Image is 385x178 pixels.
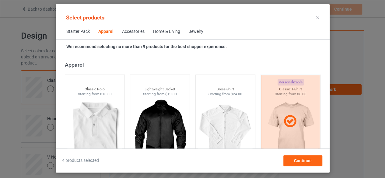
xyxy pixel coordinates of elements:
div: Starting from [65,92,124,97]
div: Lightweight Jacket [130,87,190,92]
div: Starting from [130,92,190,97]
div: Accessories [122,29,145,35]
div: Dress Shirt [195,87,255,92]
div: Jewelry [189,29,203,35]
span: Continue [294,158,311,163]
div: Home & Living [153,29,180,35]
strong: We recommend selecting no more than 9 products for the best shopper experience. [66,44,227,49]
span: Starter Pack [62,24,94,39]
div: Starting from [195,92,255,97]
span: $24.00 [230,92,242,96]
span: $10.00 [100,92,111,96]
div: Apparel [65,61,323,68]
span: Select products [66,14,104,21]
img: regular.jpg [67,97,122,165]
div: Apparel [98,29,114,35]
img: regular.jpg [133,97,187,165]
span: 4 products selected [62,158,99,164]
span: $19.00 [165,92,177,96]
div: Classic Polo [65,87,124,92]
div: Continue [283,155,322,166]
img: regular.jpg [198,97,252,165]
